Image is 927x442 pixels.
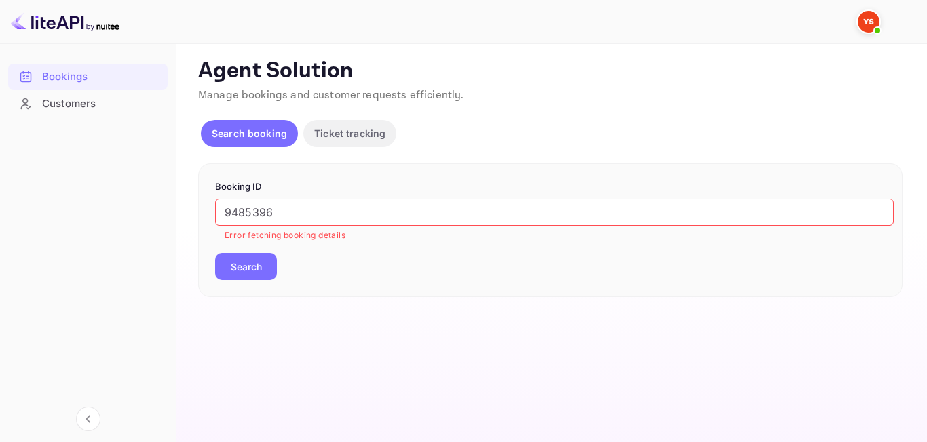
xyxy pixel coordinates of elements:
[42,96,161,112] div: Customers
[314,126,385,140] p: Ticket tracking
[215,199,894,226] input: Enter Booking ID (e.g., 63782194)
[225,228,884,242] p: Error fetching booking details
[212,126,287,140] p: Search booking
[8,64,168,90] div: Bookings
[198,58,903,85] p: Agent Solution
[215,180,886,194] p: Booking ID
[11,11,119,33] img: LiteAPI logo
[215,253,277,280] button: Search
[858,11,879,33] img: Yandex Support
[8,91,168,116] a: Customers
[8,64,168,89] a: Bookings
[198,88,464,102] span: Manage bookings and customer requests efficiently.
[42,69,161,85] div: Bookings
[8,91,168,117] div: Customers
[76,407,100,431] button: Collapse navigation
